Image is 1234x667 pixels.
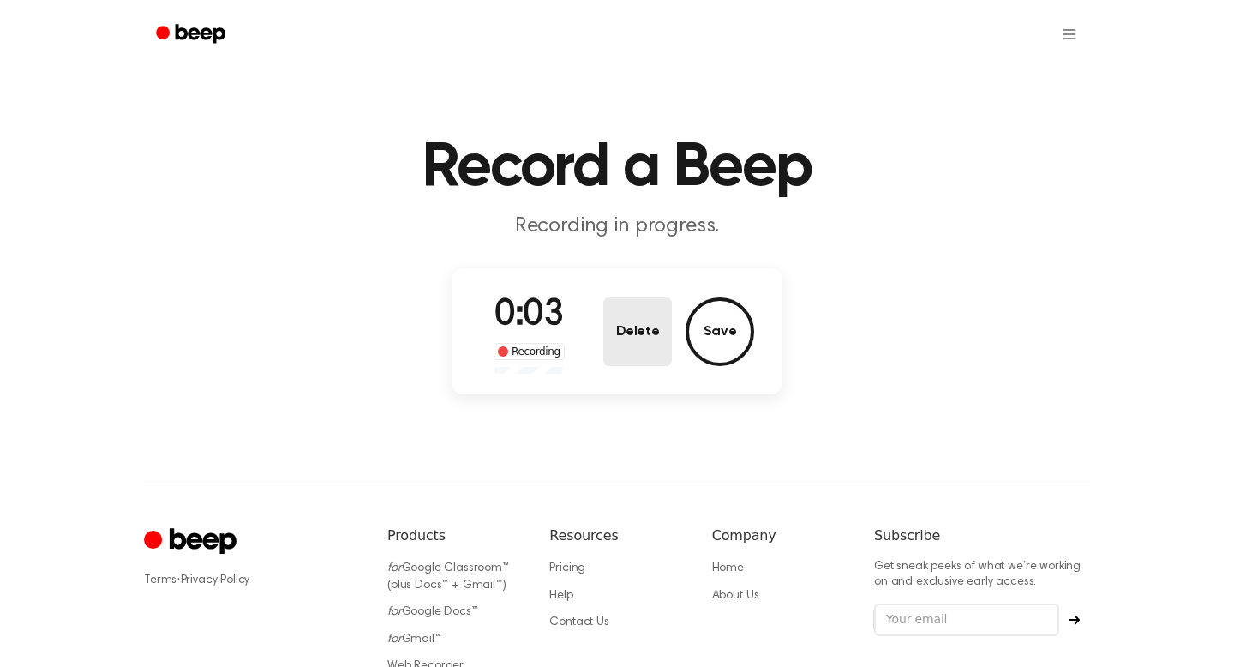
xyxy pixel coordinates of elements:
h1: Record a Beep [178,137,1056,199]
button: Delete Audio Record [603,297,672,366]
h6: Resources [549,526,684,546]
input: Your email [874,604,1059,636]
button: Save Audio Record [686,297,754,366]
div: · [144,572,360,589]
h6: Company [712,526,847,546]
a: Home [712,562,744,574]
span: 0:03 [494,297,563,333]
i: for [387,562,402,574]
h6: Subscribe [874,526,1090,546]
h6: Products [387,526,522,546]
a: About Us [712,590,759,602]
i: for [387,634,402,646]
p: Recording in progress. [288,213,946,241]
a: Terms [144,574,177,586]
a: Beep [144,18,241,51]
a: forGoogle Docs™ [387,606,478,618]
a: forGmail™ [387,634,441,646]
a: forGoogle Classroom™ (plus Docs™ + Gmail™) [387,562,509,592]
a: Contact Us [549,616,608,628]
a: Pricing [549,562,585,574]
i: for [387,606,402,618]
button: Subscribe [1059,615,1090,625]
a: Cruip [144,526,241,559]
a: Help [549,590,572,602]
button: Open menu [1049,14,1090,55]
div: Recording [494,343,565,360]
p: Get sneak peeks of what we’re working on and exclusive early access. [874,560,1090,590]
a: Privacy Policy [181,574,250,586]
